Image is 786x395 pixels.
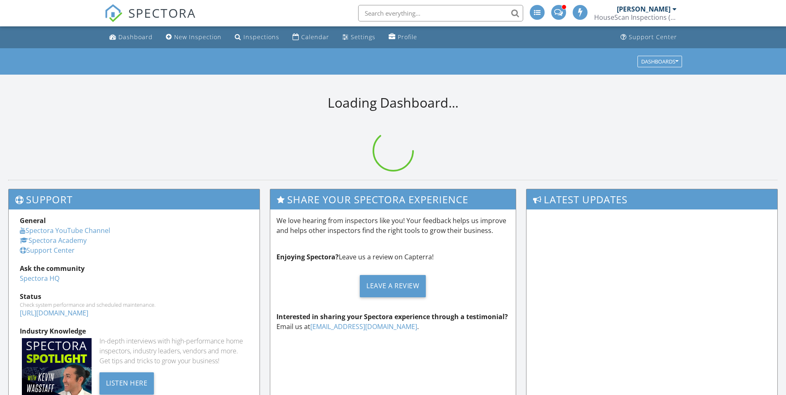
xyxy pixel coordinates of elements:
[385,30,420,45] a: Profile
[99,372,154,395] div: Listen Here
[276,312,510,332] p: Email us at .
[339,30,379,45] a: Settings
[289,30,333,45] a: Calendar
[20,326,248,336] div: Industry Knowledge
[301,33,329,41] div: Calendar
[629,33,677,41] div: Support Center
[526,189,777,209] h3: Latest Updates
[276,268,510,303] a: Leave a Review
[358,5,523,21] input: Search everything...
[351,33,375,41] div: Settings
[104,4,123,22] img: The Best Home Inspection Software - Spectora
[174,33,222,41] div: New Inspection
[118,33,153,41] div: Dashboard
[231,30,283,45] a: Inspections
[637,56,682,67] button: Dashboards
[398,33,417,41] div: Profile
[310,322,417,331] a: [EMAIL_ADDRESS][DOMAIN_NAME]
[617,30,680,45] a: Support Center
[99,378,154,387] a: Listen Here
[276,252,339,261] strong: Enjoying Spectora?
[9,189,260,209] h3: Support
[99,336,248,366] div: In-depth interviews with high-performance home inspectors, industry leaders, vendors and more. Ge...
[276,312,508,321] strong: Interested in sharing your Spectora experience through a testimonial?
[20,274,59,283] a: Spectora HQ
[106,30,156,45] a: Dashboard
[276,252,510,262] p: Leave us a review on Capterra!
[104,11,196,28] a: SPECTORA
[128,4,196,21] span: SPECTORA
[20,216,46,225] strong: General
[20,301,248,308] div: Check system performance and scheduled maintenance.
[20,308,88,317] a: [URL][DOMAIN_NAME]
[163,30,225,45] a: New Inspection
[20,292,248,301] div: Status
[617,5,670,13] div: [PERSON_NAME]
[270,189,516,209] h3: Share Your Spectora Experience
[20,226,110,235] a: Spectora YouTube Channel
[641,59,678,64] div: Dashboards
[243,33,279,41] div: Inspections
[20,263,248,273] div: Ask the community
[594,13,677,21] div: HouseScan Inspections (HOME)
[276,216,510,235] p: We love hearing from inspectors like you! Your feedback helps us improve and helps other inspecto...
[360,275,426,297] div: Leave a Review
[20,236,87,245] a: Spectora Academy
[20,246,75,255] a: Support Center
